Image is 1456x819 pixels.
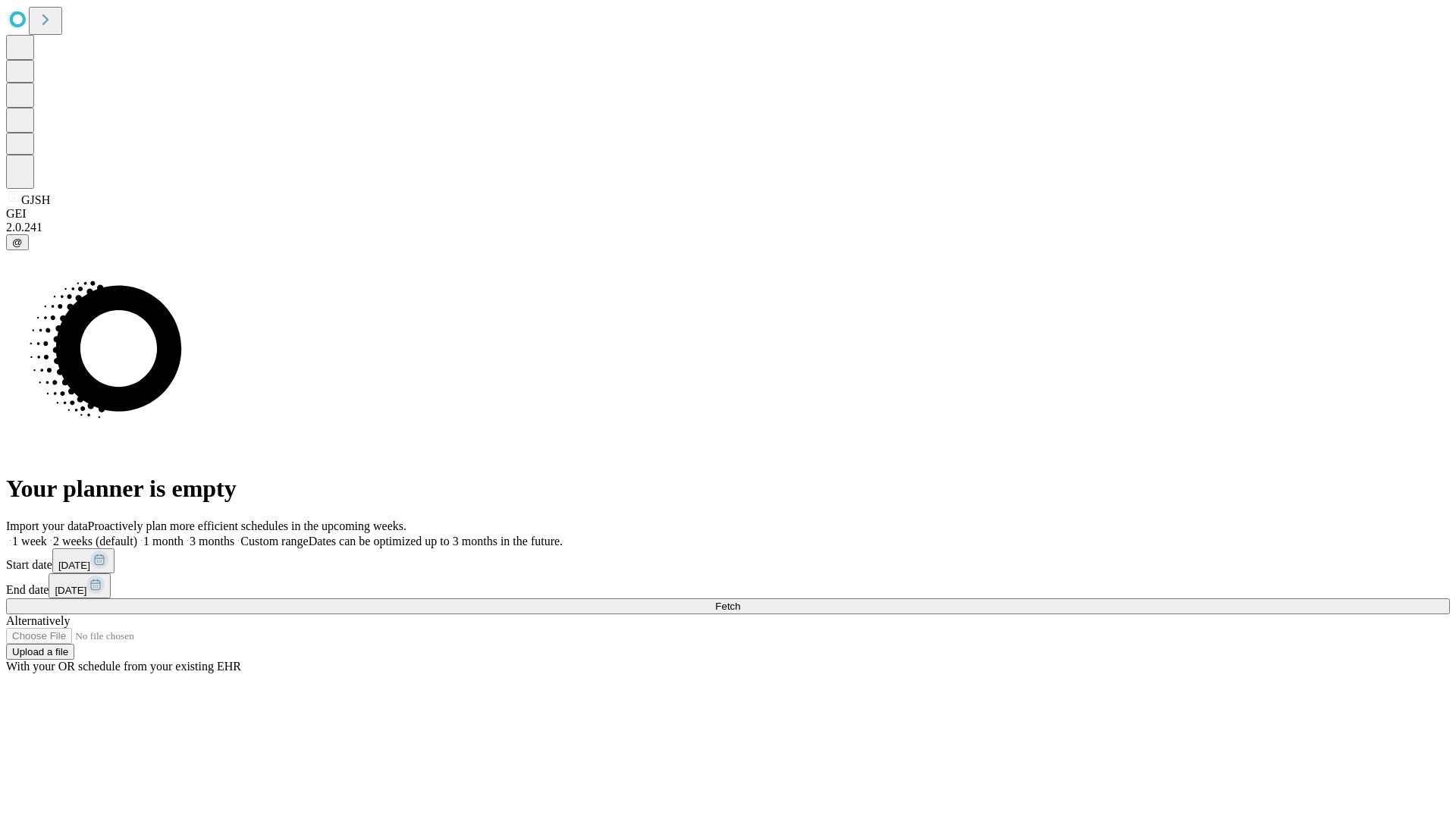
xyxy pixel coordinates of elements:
span: Dates can be optimized up to 3 months in the future. [309,535,563,548]
span: GJSH [21,193,50,206]
h1: Your planner is empty [6,475,1450,503]
span: Alternatively [6,614,70,627]
button: @ [6,234,29,250]
span: Fetch [715,601,740,612]
span: Import your data [6,519,88,532]
span: 3 months [190,535,234,548]
span: [DATE] [58,560,90,571]
span: 2 weeks (default) [53,535,137,548]
button: [DATE] [52,548,115,573]
span: Proactively plan more efficient schedules in the upcoming weeks. [88,519,406,532]
button: Upload a file [6,644,74,660]
span: @ [12,237,23,248]
div: Start date [6,548,1450,573]
span: [DATE] [55,585,86,596]
div: GEI [6,207,1450,221]
span: 1 week [12,535,47,548]
span: With your OR schedule from your existing EHR [6,660,241,673]
button: Fetch [6,598,1450,614]
div: 2.0.241 [6,221,1450,234]
span: Custom range [240,535,308,548]
div: End date [6,573,1450,598]
span: 1 month [143,535,184,548]
button: [DATE] [49,573,111,598]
